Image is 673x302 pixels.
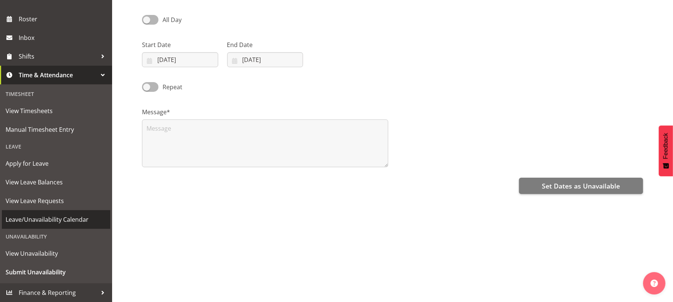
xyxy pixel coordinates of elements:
[6,214,106,225] span: Leave/Unavailability Calendar
[19,32,108,43] span: Inbox
[6,195,106,206] span: View Leave Requests
[6,267,106,278] span: Submit Unavailability
[2,173,110,192] a: View Leave Balances
[142,108,388,116] label: Message*
[19,13,108,25] span: Roster
[2,86,110,102] div: Timesheet
[2,102,110,120] a: View Timesheets
[2,120,110,139] a: Manual Timesheet Entry
[2,210,110,229] a: Leave/Unavailability Calendar
[519,178,643,194] button: Set Dates as Unavailable
[19,287,97,298] span: Finance & Reporting
[227,52,303,67] input: Click to select...
[19,51,97,62] span: Shifts
[2,139,110,154] div: Leave
[6,248,106,259] span: View Unavailability
[2,244,110,263] a: View Unavailability
[6,177,106,188] span: View Leave Balances
[2,192,110,210] a: View Leave Requests
[6,158,106,169] span: Apply for Leave
[163,16,182,24] span: All Day
[2,263,110,281] a: Submit Unavailability
[663,133,669,159] span: Feedback
[542,181,620,191] span: Set Dates as Unavailable
[142,40,218,49] label: Start Date
[659,125,673,176] button: Feedback - Show survey
[142,52,218,67] input: Click to select...
[227,40,303,49] label: End Date
[2,154,110,173] a: Apply for Leave
[19,69,97,81] span: Time & Attendance
[6,124,106,135] span: Manual Timesheet Entry
[2,229,110,244] div: Unavailability
[651,280,658,287] img: help-xxl-2.png
[6,105,106,116] span: View Timesheets
[158,82,182,91] span: Repeat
